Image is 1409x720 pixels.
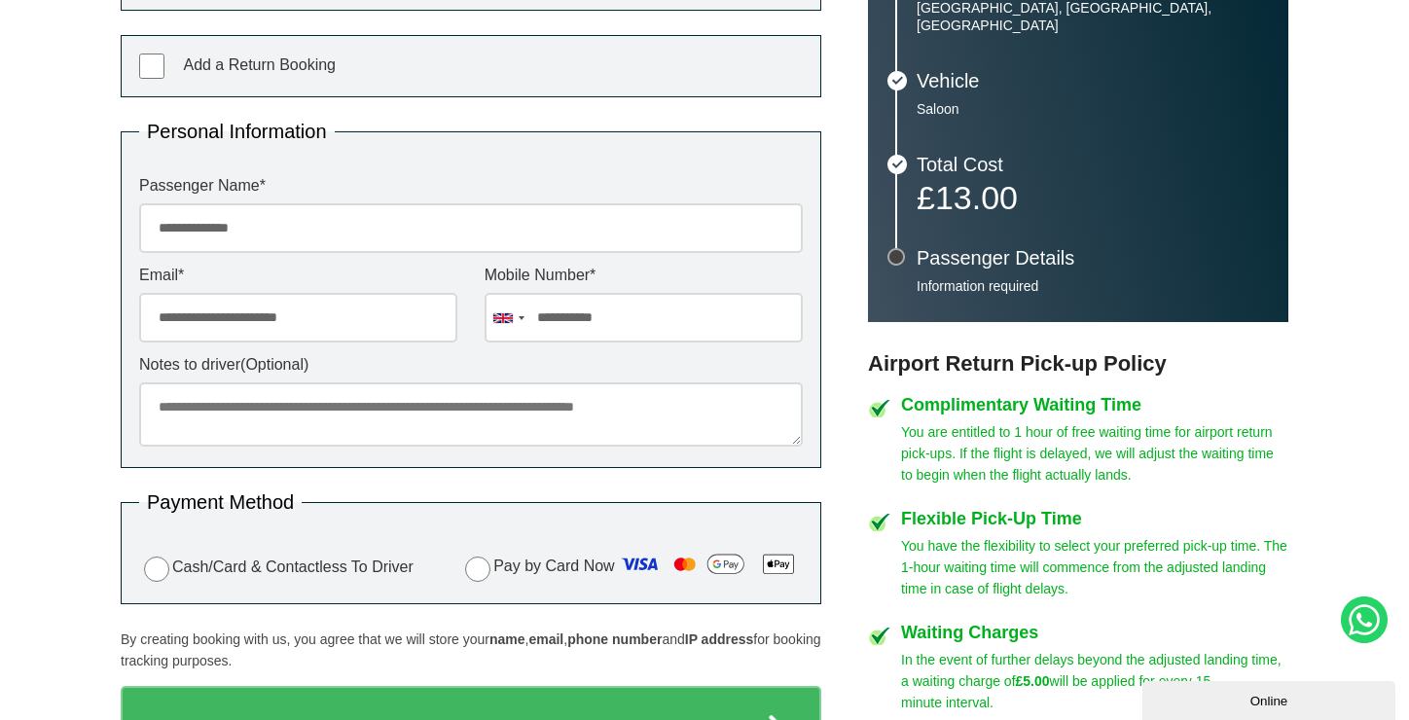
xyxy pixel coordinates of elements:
input: Cash/Card & Contactless To Driver [144,557,169,582]
p: Saloon [917,100,1269,118]
strong: £5.00 [1016,673,1050,689]
p: Information required [917,277,1269,295]
span: 13.00 [935,179,1018,216]
h3: Total Cost [917,155,1269,174]
div: United Kingdom: +44 [486,294,530,342]
h4: Flexible Pick-Up Time [901,510,1288,527]
label: Passenger Name [139,178,803,194]
span: Add a Return Booking [183,56,336,73]
h3: Passenger Details [917,248,1269,268]
strong: phone number [567,631,662,647]
label: Notes to driver [139,357,803,373]
legend: Personal Information [139,122,335,141]
h4: Waiting Charges [901,624,1288,641]
strong: email [528,631,563,647]
legend: Payment Method [139,492,302,512]
p: In the event of further delays beyond the adjusted landing time, a waiting charge of will be appl... [901,649,1288,713]
h4: Complimentary Waiting Time [901,396,1288,414]
input: Pay by Card Now [465,557,490,582]
label: Pay by Card Now [460,549,803,586]
input: Add a Return Booking [139,54,164,79]
p: You are entitled to 1 hour of free waiting time for airport return pick-ups. If the flight is del... [901,421,1288,486]
label: Email [139,268,457,283]
h3: Vehicle [917,71,1269,90]
p: You have the flexibility to select your preferred pick-up time. The 1-hour waiting time will comm... [901,535,1288,599]
iframe: chat widget [1142,677,1399,720]
span: (Optional) [240,356,308,373]
strong: IP address [685,631,754,647]
label: Cash/Card & Contactless To Driver [139,554,414,582]
p: £ [917,184,1269,211]
p: By creating booking with us, you agree that we will store your , , and for booking tracking purpo... [121,629,821,671]
label: Mobile Number [485,268,803,283]
h3: Airport Return Pick-up Policy [868,351,1288,377]
strong: name [489,631,525,647]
